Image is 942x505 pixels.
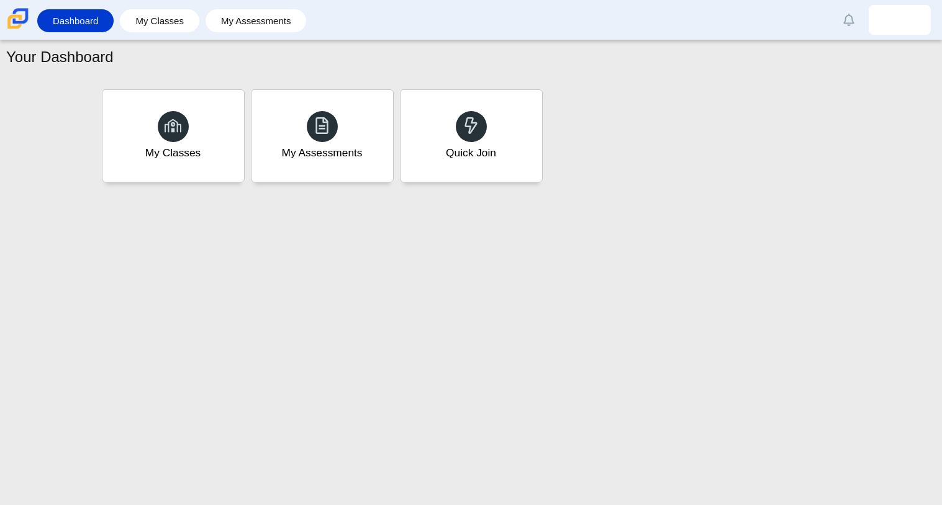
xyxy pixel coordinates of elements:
[835,6,863,34] a: Alerts
[890,10,910,30] img: fernando.figueroa.SQjFFZ
[400,89,543,182] a: Quick Join
[6,47,114,68] h1: Your Dashboard
[102,89,245,182] a: My Classes
[251,89,394,182] a: My Assessments
[126,9,193,32] a: My Classes
[446,145,496,161] div: Quick Join
[869,5,931,35] a: fernando.figueroa.SQjFFZ
[43,9,107,32] a: Dashboard
[5,23,31,34] a: Carmen School of Science & Technology
[5,6,31,32] img: Carmen School of Science & Technology
[145,145,201,161] div: My Classes
[212,9,301,32] a: My Assessments
[282,145,363,161] div: My Assessments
